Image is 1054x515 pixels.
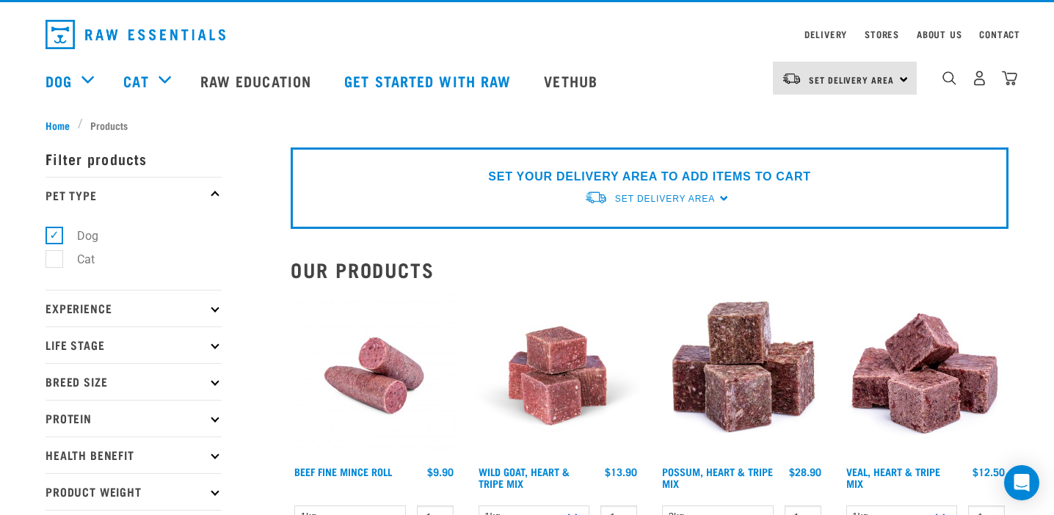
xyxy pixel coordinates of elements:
[46,400,222,437] p: Protein
[529,51,616,110] a: Vethub
[123,70,148,92] a: Cat
[294,469,392,474] a: Beef Fine Mince Roll
[46,177,222,213] p: Pet Type
[789,466,821,478] div: $28.90
[46,326,222,363] p: Life Stage
[46,20,225,49] img: Raw Essentials Logo
[488,168,810,186] p: SET YOUR DELIVERY AREA TO ADD ITEMS TO CART
[1002,70,1017,86] img: home-icon@2x.png
[54,227,104,245] label: Dog
[427,466,454,478] div: $9.90
[479,469,570,486] a: Wild Goat, Heart & Tripe Mix
[46,117,1008,133] nav: breadcrumbs
[291,258,1008,281] h2: Our Products
[291,293,457,459] img: Venison Veal Salmon Tripe 1651
[846,469,940,486] a: Veal, Heart & Tripe Mix
[942,71,956,85] img: home-icon-1@2x.png
[979,32,1020,37] a: Contact
[475,293,642,459] img: Goat Heart Tripe 8451
[46,290,222,326] p: Experience
[972,70,987,86] img: user.png
[46,117,70,133] span: Home
[973,466,1005,478] div: $12.50
[615,194,715,204] span: Set Delivery Area
[782,72,802,85] img: van-moving.png
[1004,465,1039,500] div: Open Intercom Messenger
[843,293,1009,459] img: Cubes
[917,32,962,37] a: About Us
[34,14,1020,55] nav: dropdown navigation
[46,437,222,473] p: Health Benefit
[46,70,72,92] a: Dog
[46,363,222,400] p: Breed Size
[54,250,101,269] label: Cat
[46,473,222,510] p: Product Weight
[186,51,330,110] a: Raw Education
[584,190,608,205] img: van-moving.png
[46,140,222,177] p: Filter products
[46,117,78,133] a: Home
[658,293,825,459] img: 1067 Possum Heart Tripe Mix 01
[865,32,899,37] a: Stores
[804,32,847,37] a: Delivery
[809,77,894,82] span: Set Delivery Area
[330,51,529,110] a: Get started with Raw
[662,469,773,486] a: Possum, Heart & Tripe Mix
[605,466,637,478] div: $13.90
